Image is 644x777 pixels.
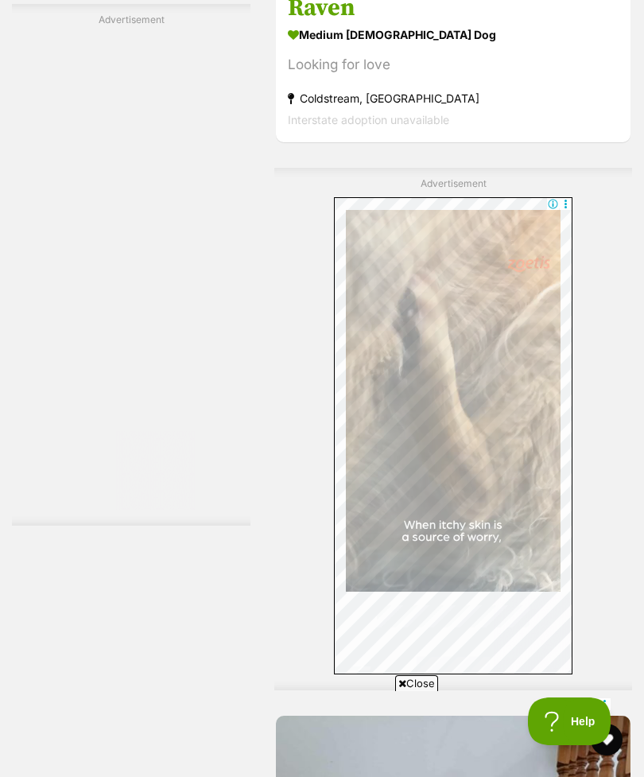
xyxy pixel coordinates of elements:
[274,168,632,690] div: Advertisement
[334,197,572,674] iframe: Advertisement
[288,87,619,109] strong: Coldstream, [GEOGRAPHIC_DATA]
[33,697,611,769] iframe: Advertisement
[68,33,195,511] iframe: Advertisement
[288,113,449,126] span: Interstate adoption unavailable
[12,4,250,526] div: Advertisement
[528,697,612,745] iframe: Help Scout Beacon - Open
[288,54,619,76] div: Looking for love
[395,675,438,691] span: Close
[288,23,619,46] strong: medium [DEMOGRAPHIC_DATA] Dog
